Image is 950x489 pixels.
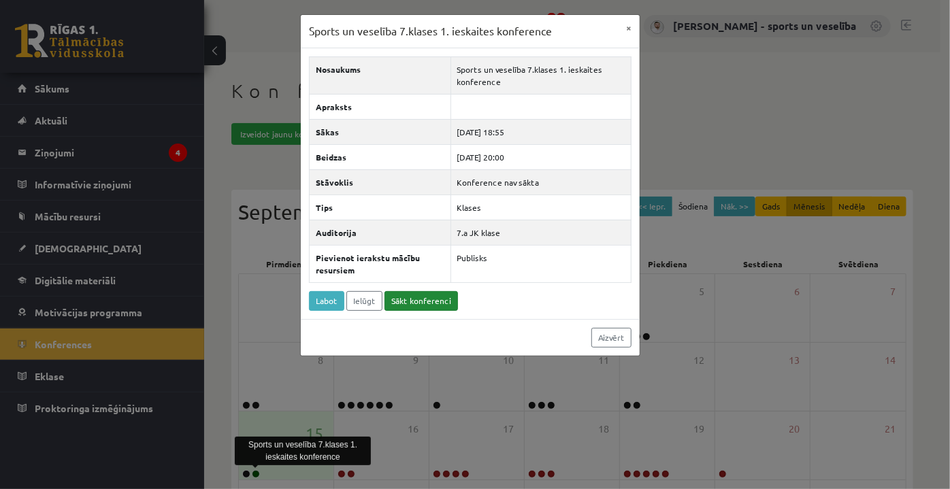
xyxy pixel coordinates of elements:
th: Apraksts [310,94,451,119]
td: Publisks [451,245,631,282]
button: × [618,15,640,41]
td: Klases [451,195,631,220]
th: Tips [310,195,451,220]
div: Sports un veselība 7.klases 1. ieskaites konference [235,437,371,465]
th: Sākas [310,119,451,144]
th: Beidzas [310,144,451,169]
td: [DATE] 20:00 [451,144,631,169]
h3: Sports un veselība 7.klases 1. ieskaites konference [309,23,552,39]
td: 7.a JK klase [451,220,631,245]
th: Stāvoklis [310,169,451,195]
a: Ielūgt [346,291,382,311]
a: Aizvērt [591,328,632,348]
td: Konference nav sākta [451,169,631,195]
th: Nosaukums [310,56,451,94]
td: [DATE] 18:55 [451,119,631,144]
a: Sākt konferenci [384,291,458,311]
th: Auditorija [310,220,451,245]
th: Pievienot ierakstu mācību resursiem [310,245,451,282]
a: Labot [309,291,344,311]
td: Sports un veselība 7.klases 1. ieskaites konference [451,56,631,94]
